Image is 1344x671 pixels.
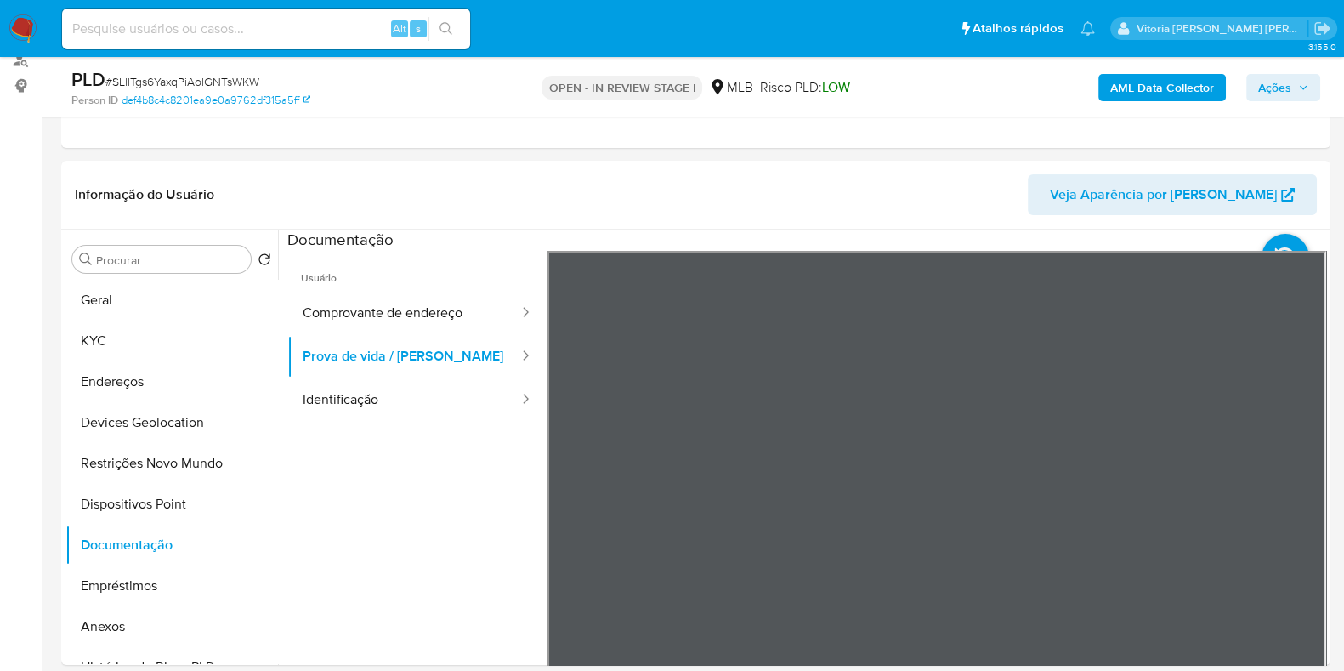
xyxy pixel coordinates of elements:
button: AML Data Collector [1098,74,1226,101]
button: Veja Aparência por [PERSON_NAME] [1028,174,1317,215]
button: Anexos [65,606,278,647]
a: Notificações [1080,21,1095,36]
div: MLB [709,78,752,97]
span: Ações [1258,74,1291,101]
b: Person ID [71,93,118,108]
p: vitoria.caldeira@mercadolivre.com [1137,20,1308,37]
button: Geral [65,280,278,321]
button: Restrições Novo Mundo [65,443,278,484]
input: Pesquise usuários ou casos... [62,18,470,40]
span: s [416,20,421,37]
input: Procurar [96,253,244,268]
span: # SLllTgs6YaxqPiAolGNTsWKW [105,73,259,90]
a: def4b8c4c8201ea9e0a9762df315a5ff [122,93,310,108]
button: Procurar [79,253,93,266]
p: OPEN - IN REVIEW STAGE I [542,76,702,100]
b: PLD [71,65,105,93]
button: Ações [1246,74,1320,101]
span: Atalhos rápidos [973,20,1063,37]
a: Sair [1313,20,1331,37]
b: AML Data Collector [1110,74,1214,101]
span: LOW [821,77,849,97]
button: Empréstimos [65,566,278,606]
span: 3.155.0 [1307,40,1335,54]
span: Risco PLD: [759,78,849,97]
button: Endereços [65,361,278,402]
h1: Informação do Usuário [75,186,214,203]
span: Veja Aparência por [PERSON_NAME] [1050,174,1277,215]
button: search-icon [428,17,463,41]
button: Retornar ao pedido padrão [258,253,271,271]
span: Alt [393,20,406,37]
button: Dispositivos Point [65,484,278,525]
button: Documentação [65,525,278,566]
button: KYC [65,321,278,361]
button: Devices Geolocation [65,402,278,443]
